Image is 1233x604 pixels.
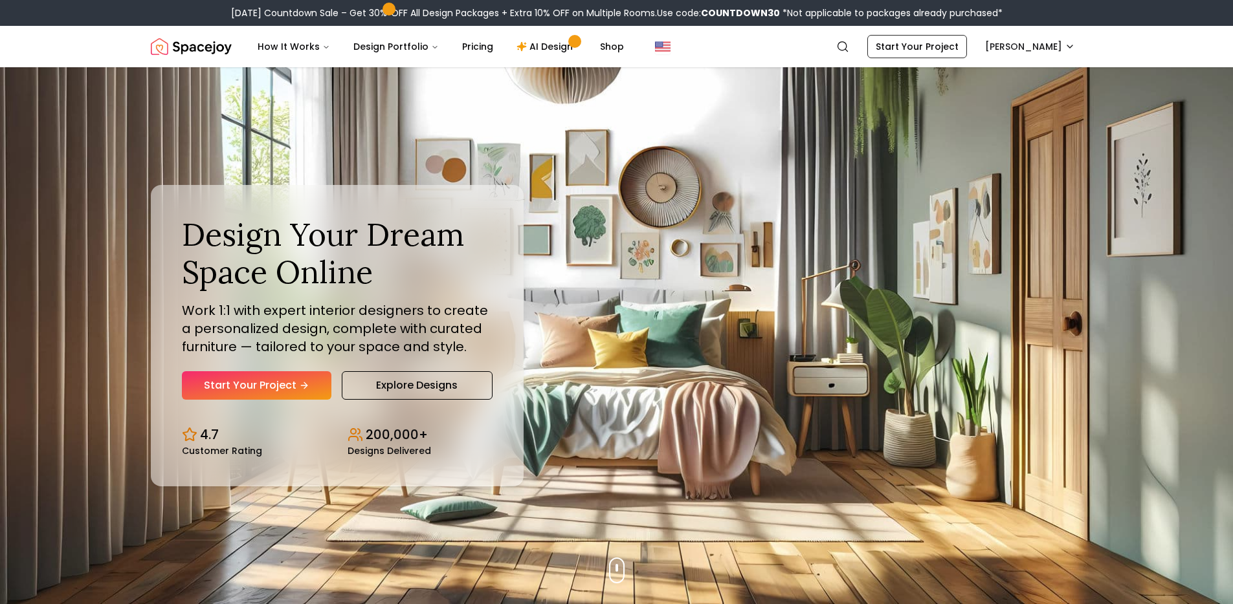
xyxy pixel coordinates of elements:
[247,34,634,59] nav: Main
[182,371,331,400] a: Start Your Project
[657,6,780,19] span: Use code:
[780,6,1003,19] span: *Not applicable to packages already purchased*
[867,35,967,58] a: Start Your Project
[231,6,1003,19] div: [DATE] Countdown Sale – Get 30% OFF All Design Packages + Extra 10% OFF on Multiple Rooms.
[655,39,671,54] img: United States
[182,446,262,455] small: Customer Rating
[348,446,431,455] small: Designs Delivered
[506,34,587,59] a: AI Design
[151,34,232,59] a: Spacejoy
[452,34,504,59] a: Pricing
[701,6,780,19] b: COUNTDOWN30
[343,34,449,59] button: Design Portfolio
[366,426,428,444] p: 200,000+
[977,35,1083,58] button: [PERSON_NAME]
[590,34,634,59] a: Shop
[247,34,340,59] button: How It Works
[342,371,493,400] a: Explore Designs
[182,216,493,290] h1: Design Your Dream Space Online
[182,301,493,356] p: Work 1:1 with expert interior designers to create a personalized design, complete with curated fu...
[200,426,219,444] p: 4.7
[151,34,232,59] img: Spacejoy Logo
[151,26,1083,67] nav: Global
[182,415,493,455] div: Design stats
